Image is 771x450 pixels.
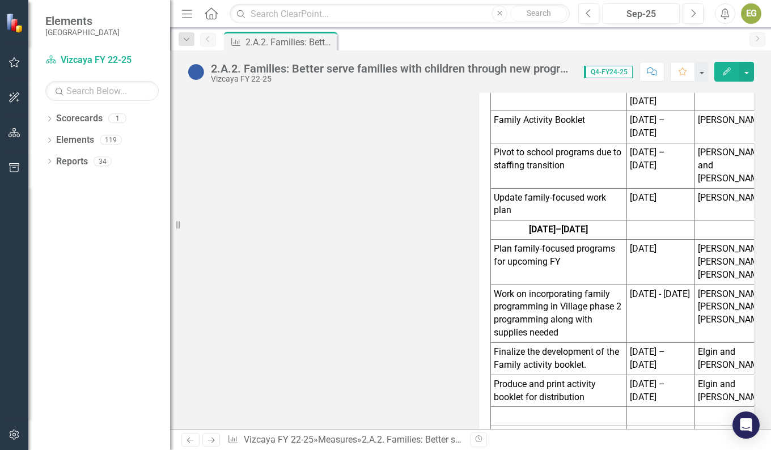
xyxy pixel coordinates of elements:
div: 1 [108,114,126,124]
p: [DATE] – [DATE] [630,378,692,404]
strong: [DATE]–[DATE] [529,224,588,235]
img: ClearPoint Strategy [6,13,26,33]
div: 2.A.2. Families: Better serve families with children through new programmatic and interpretive re... [211,62,573,75]
button: EG [741,3,761,24]
a: Vizcaya FY 22-25 [244,434,314,445]
span: Q4-FY24-25 [584,66,633,78]
div: Sep-25 [607,7,676,21]
div: 2.A.2. Families: Better serve families with children through new programmatic and interpretive re... [245,35,334,49]
p: Family Activity Booklet [494,114,624,127]
input: Search ClearPoint... [230,4,570,24]
p: Work on incorporating family programming in Village phase 2 programming along with supplies needed [494,288,624,339]
div: » » [227,434,462,447]
p: [PERSON_NAME], [PERSON_NAME], [PERSON_NAME] [698,243,770,282]
p: [DATE] – [DATE] [630,114,692,140]
a: Measures [318,434,357,445]
p: [DATE] [630,243,692,256]
a: Reports [56,155,88,168]
p: [DATE] – [DATE] [630,346,692,372]
p: Finalize the development of the Family activity booklet. [494,346,624,372]
div: Vizcaya FY 22-25 [211,75,573,83]
img: No Information [187,63,205,81]
a: Elements [56,134,94,147]
p: [PERSON_NAME] [698,114,770,127]
p: Elgin and [PERSON_NAME] [698,378,770,404]
div: 34 [94,156,112,166]
div: 119 [100,135,122,145]
div: Open Intercom Messenger [732,411,760,439]
button: Search [510,6,567,22]
p: Update family-focused work plan [494,192,624,218]
input: Search Below... [45,81,159,101]
p: Plan family-focused programs for upcoming FY [494,243,624,269]
p: Produce and print activity booklet for distribution [494,378,624,404]
p: [DATE] - [DATE] [630,288,692,301]
p: [DATE] [630,192,692,205]
span: Search [527,9,551,18]
a: Scorecards [56,112,103,125]
small: [GEOGRAPHIC_DATA] [45,28,120,37]
a: Vizcaya FY 22-25 [45,54,159,67]
p: [PERSON_NAME] and [PERSON_NAME] [698,146,770,185]
p: [PERSON_NAME], [PERSON_NAME], [PERSON_NAME] [698,288,770,327]
span: Elements [45,14,120,28]
p: Pivot to school programs due to staffing transition [494,146,624,172]
p: Elgin and [PERSON_NAME] [698,346,770,372]
p: [DATE] – [DATE] [630,82,692,108]
p: [PERSON_NAME] [698,192,770,205]
p: [DATE] – [DATE] [630,146,692,172]
button: Sep-25 [603,3,680,24]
